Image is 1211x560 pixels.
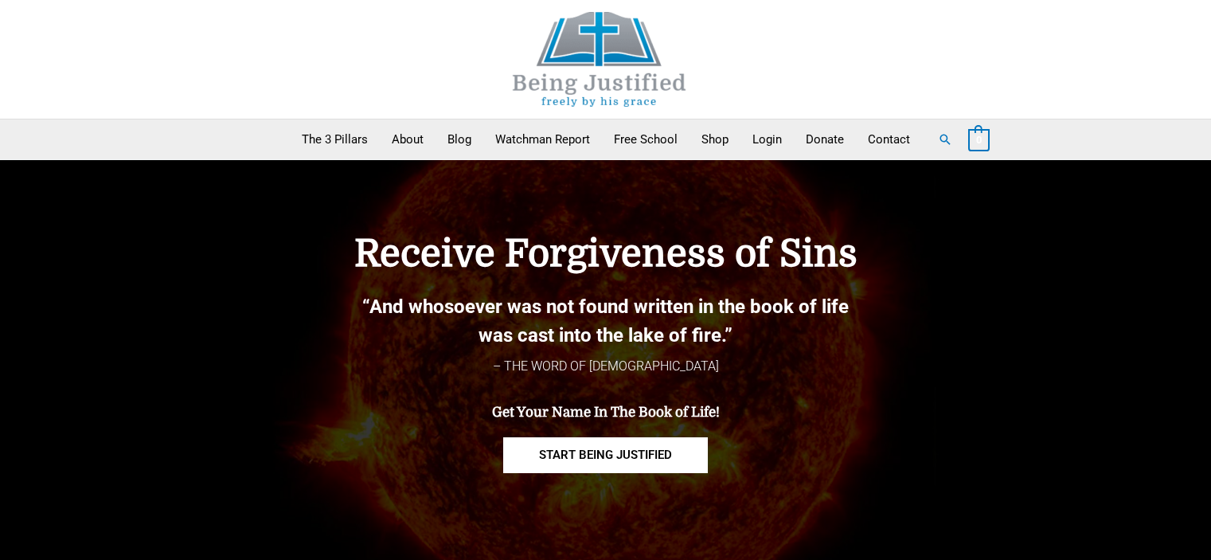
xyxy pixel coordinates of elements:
[976,134,982,146] span: 0
[483,119,602,159] a: Watchman Report
[480,12,719,107] img: Being Justified
[362,296,849,347] b: “And whosoever was not found written in the book of life was cast into the lake of fire.”
[740,119,794,159] a: Login
[794,119,856,159] a: Donate
[290,119,380,159] a: The 3 Pillars
[503,437,708,473] a: START BEING JUSTIFIED
[436,119,483,159] a: Blog
[271,232,940,276] h4: Receive Forgiveness of Sins
[602,119,689,159] a: Free School
[856,119,922,159] a: Contact
[689,119,740,159] a: Shop
[271,405,940,421] h4: Get Your Name In The Book of Life!
[938,132,952,147] a: Search button
[493,358,719,374] span: – THE WORD OF [DEMOGRAPHIC_DATA]
[380,119,436,159] a: About
[290,119,922,159] nav: Primary Site Navigation
[539,449,672,461] span: START BEING JUSTIFIED
[968,132,990,147] a: View Shopping Cart, empty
